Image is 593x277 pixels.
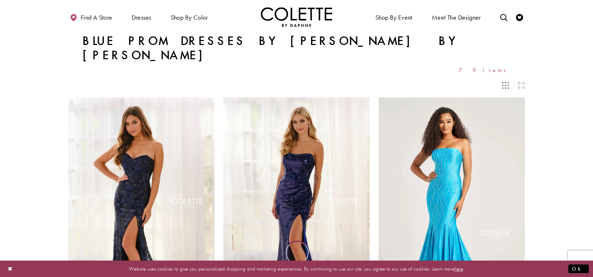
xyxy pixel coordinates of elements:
a: Toggle search [498,7,509,27]
div: Layout Controls [64,77,529,93]
a: here [454,265,463,272]
span: Switch layout to 2 columns [518,82,525,89]
span: Shop By Event [374,7,414,27]
span: Switch layout to 3 columns [502,82,509,89]
span: Shop By Event [375,14,412,21]
span: Shop by color [169,7,210,27]
a: Check Wishlist [514,7,525,27]
button: Close Dialog [4,262,16,275]
span: Find a store [81,14,112,21]
p: Website uses cookies to give you personalized shopping and marketing experiences. By continuing t... [51,264,542,273]
span: Shop by color [171,14,208,21]
a: Meet the designer [430,7,483,27]
a: Visit Home Page [261,7,332,27]
h1: Blue Prom Dresses by [PERSON_NAME] by [PERSON_NAME] [82,34,511,62]
img: Colette by Daphne [261,7,332,27]
span: Dresses [132,14,151,21]
button: Submit Dialog [568,264,589,273]
span: 79 items [459,67,511,73]
span: Dresses [130,7,153,27]
a: Find a store [68,7,114,27]
span: Meet the designer [432,14,481,21]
